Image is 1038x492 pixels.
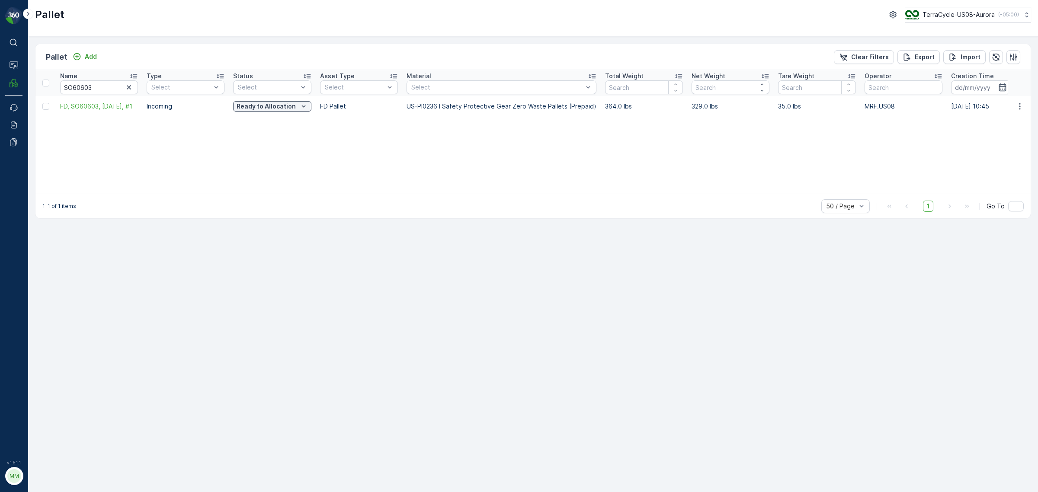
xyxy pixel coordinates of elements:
[692,72,725,80] p: Net Weight
[147,102,224,111] p: Incoming
[411,83,583,92] p: Select
[961,53,980,61] p: Import
[147,72,162,80] p: Type
[407,102,596,111] p: US-PI0236 I Safety Protective Gear Zero Waste Pallets (Prepaid)
[865,102,942,111] p: MRF.US08
[320,102,398,111] p: FD Pallet
[60,102,138,111] a: FD, SO60603, 09/25/25, #1
[951,80,1010,94] input: dd/mm/yyyy
[233,101,311,112] button: Ready to Allocation
[987,202,1005,211] span: Go To
[865,72,891,80] p: Operator
[605,72,644,80] p: Total Weight
[60,80,138,94] input: Search
[60,102,138,111] span: FD, SO60603, [DATE], #1
[692,80,769,94] input: Search
[778,102,856,111] p: 35.0 lbs
[407,72,431,80] p: Material
[233,72,253,80] p: Status
[951,72,994,80] p: Creation Time
[905,10,919,19] img: image_ci7OI47.png
[605,102,683,111] p: 364.0 lbs
[35,8,64,22] p: Pallet
[60,72,77,80] p: Name
[42,103,49,110] div: Toggle Row Selected
[943,50,986,64] button: Import
[834,50,894,64] button: Clear Filters
[778,72,814,80] p: Tare Weight
[905,7,1031,22] button: TerraCycle-US08-Aurora(-05:00)
[5,7,22,24] img: logo
[69,51,100,62] button: Add
[85,52,97,61] p: Add
[7,469,21,483] div: MM
[320,72,355,80] p: Asset Type
[692,102,769,111] p: 329.0 lbs
[851,53,889,61] p: Clear Filters
[778,80,856,94] input: Search
[605,80,683,94] input: Search
[42,203,76,210] p: 1-1 of 1 items
[897,50,940,64] button: Export
[238,83,298,92] p: Select
[998,11,1019,18] p: ( -05:00 )
[865,80,942,94] input: Search
[5,467,22,485] button: MM
[151,83,211,92] p: Select
[915,53,935,61] p: Export
[923,201,933,212] span: 1
[46,51,67,63] p: Pallet
[325,83,384,92] p: Select
[923,10,995,19] p: TerraCycle-US08-Aurora
[5,460,22,465] span: v 1.51.1
[237,102,296,111] p: Ready to Allocation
